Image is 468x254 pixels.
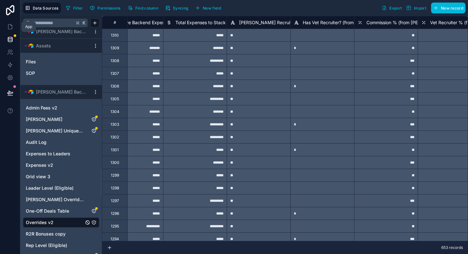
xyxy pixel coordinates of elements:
a: Expenses to Leaders [26,151,84,157]
span: Leader Level (Eligible) [26,185,74,191]
div: 1297 [111,198,119,203]
div: Matt Hemple Override Table_Rachel's Overrides [23,194,99,205]
span: Expenses to Leaders [26,151,70,157]
div: SOP [23,68,99,78]
span: [PERSON_NAME] Backends [36,89,88,95]
span: Filter [73,6,83,11]
a: [PERSON_NAME] [26,116,84,123]
span: Export [389,6,402,11]
span: Expenses v2 [26,162,53,168]
div: R2R Bonuses copy [23,229,99,239]
div: Leader Level (Eligible) [23,183,99,193]
span: R2R Bonuses copy [26,231,66,237]
div: Rep Level (Eligible) [23,240,99,250]
button: Permissions [88,3,123,13]
div: # [107,20,123,25]
div: 1310 [111,33,119,38]
span: Rep Level (Eligible) [26,242,67,249]
span: [PERSON_NAME] Recruit? [239,19,294,26]
span: Overrides v2 [26,219,53,226]
span: Has Vet Recruiter? (from [PERSON_NAME]) [303,19,393,26]
span: Find column [135,6,158,11]
button: Import [404,3,429,13]
a: Permissions [88,3,125,13]
button: Export [379,3,404,13]
div: Overrides v2 [23,217,99,228]
button: Filter [63,3,85,13]
a: [PERSON_NAME] Unique Downline Connections [26,128,84,134]
a: Rep Level (Eligible) [26,242,84,249]
div: 1305 [110,96,119,102]
a: Expenses v2 [26,162,84,168]
div: 1304 [110,109,119,114]
div: 1296 [111,211,119,216]
button: New field [193,3,223,13]
span: 653 records [441,245,463,250]
button: Airtable LogoAssets [23,41,90,50]
span: New field [203,6,221,11]
div: Grid view 3 [23,172,99,182]
div: 1295 [111,224,119,229]
div: Files [23,57,99,67]
span: K [82,21,86,25]
a: Leader Level (Eligible) [26,185,84,191]
span: Total Expenses to Stack [175,19,226,26]
span: Import [414,6,426,11]
span: One-Off Deals Table [26,208,69,214]
span: Syncing [173,6,188,11]
div: 1299 [111,173,119,178]
div: 1294 [110,236,119,242]
button: Airtable Logo[PERSON_NAME] Backends [23,27,90,36]
div: 1306 [110,84,119,89]
a: One-Off Deals Table [26,208,84,214]
span: Audit Log [26,139,46,145]
span: Negative Backend Expense to Stack [112,19,188,26]
button: Find column [125,3,160,13]
a: Audit Log [26,139,84,145]
span: Commission % (from [PERSON_NAME]) [366,19,449,26]
a: SOP [26,70,84,76]
span: Grid view 3 [26,173,50,180]
a: New record [429,3,465,13]
span: Permissions [97,6,120,11]
span: Data Sources [33,6,59,11]
div: Andrew Moffat Unique Downline Connections [23,126,99,136]
div: Expenses to Leaders [23,149,99,159]
a: Files [26,59,84,65]
div: 1307 [110,71,119,76]
button: Syncing [163,3,190,13]
div: Expenses v2 [23,160,99,170]
span: Admin Fees v2 [26,105,57,111]
div: 1302 [110,135,119,140]
img: Airtable Logo [28,43,33,48]
a: [PERSON_NAME] Override Table_Rachel's Overrides [26,196,84,203]
button: New record [431,3,465,13]
span: [PERSON_NAME] [26,116,62,123]
div: Admin Fees v2 [23,103,99,113]
div: 1303 [110,122,119,127]
div: 1309 [110,46,119,51]
div: 1300 [110,160,119,165]
span: Assets [36,43,51,49]
div: 1301 [111,147,119,152]
a: Admin Fees v2 [26,105,84,111]
div: Andrew Moffat [23,114,99,124]
span: SOP [26,70,35,76]
span: New record [441,6,463,11]
span: Files [26,59,36,65]
span: [PERSON_NAME] Backends [36,28,88,35]
div: 1308 [110,58,119,63]
a: R2R Bonuses copy [26,231,84,237]
a: Grid view 3 [26,173,84,180]
a: Syncing [163,3,193,13]
div: One-Off Deals Table [23,206,99,216]
button: Data Sources [23,3,61,13]
button: Airtable Logo[PERSON_NAME] Backends [23,88,90,96]
div: 1298 [111,186,119,191]
img: Airtable Logo [28,89,33,95]
a: Overrides v2 [26,219,84,226]
div: App [25,24,32,29]
div: Audit Log [23,137,99,147]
